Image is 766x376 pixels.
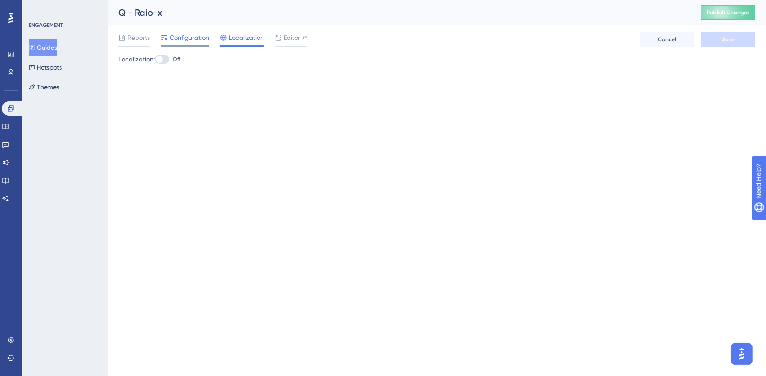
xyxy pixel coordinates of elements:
[29,39,57,56] button: Guides
[229,32,264,43] span: Localization
[640,32,694,47] button: Cancel
[118,6,679,19] div: Q - Raio-x
[118,54,755,65] div: Localization:
[701,32,755,47] button: Save
[21,2,56,13] span: Need Help?
[707,9,750,16] span: Publish Changes
[658,36,677,43] span: Cancel
[29,22,63,29] div: ENGAGEMENT
[29,59,62,75] button: Hotspots
[170,32,209,43] span: Configuration
[728,341,755,367] iframe: UserGuiding AI Assistant Launcher
[284,32,300,43] span: Editor
[127,32,150,43] span: Reports
[701,5,755,20] button: Publish Changes
[173,56,180,63] span: Off
[29,79,59,95] button: Themes
[722,36,735,43] span: Save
